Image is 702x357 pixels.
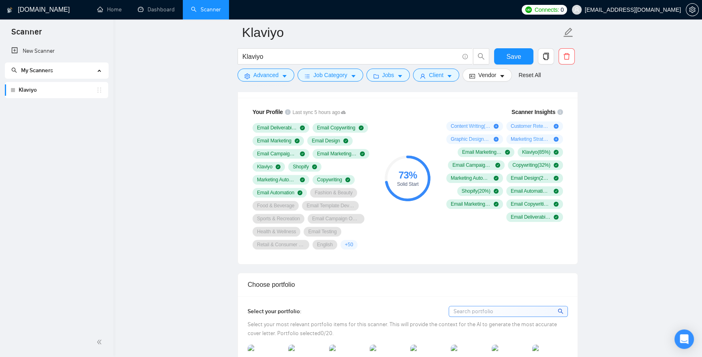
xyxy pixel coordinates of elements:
span: check-circle [505,150,510,155]
span: check-circle [554,215,559,219]
span: Connects: [535,5,559,14]
a: Klaviyo [19,82,96,98]
span: Your Profile [253,109,283,115]
span: 0 [561,5,564,14]
span: Content Writing ( 16 %) [451,123,490,129]
span: Email Campaign Setup ( 76 %) [452,162,492,168]
a: searchScanner [191,6,221,13]
li: Klaviyo [5,82,108,98]
span: Marketing Strategy ( 16 %) [511,136,550,142]
span: + 50 [345,241,353,248]
span: Sports & Recreation [257,215,300,222]
span: Email Design [312,138,340,144]
span: Marketing Automation ( 32 %) [451,175,490,181]
div: Open Intercom Messenger [674,329,694,349]
span: caret-down [499,73,505,79]
span: bars [304,73,310,79]
span: check-circle [345,177,350,182]
a: New Scanner [11,43,102,59]
span: Email Automation ( 18 %) [511,188,550,194]
span: check-circle [300,151,305,156]
span: Retail & Consumer Goods [257,241,305,248]
span: info-circle [462,54,468,59]
a: Reset All [518,71,541,80]
span: Email Deliverability [257,125,297,131]
span: check-circle [494,189,499,194]
span: plus-circle [494,124,499,129]
span: English [317,241,333,248]
span: check-circle [343,138,348,143]
span: check-circle [554,163,559,168]
span: setting [686,6,698,13]
span: check-circle [295,138,300,143]
span: Klaviyo [257,163,272,170]
span: Graphic Design ( 16 %) [451,136,490,142]
span: search [473,53,489,60]
span: check-circle [554,202,559,206]
span: check-circle [300,177,305,182]
span: Last sync 5 hours ago [293,109,346,116]
span: Email Template Development [306,202,354,209]
span: check-circle [494,202,499,206]
span: copy [538,53,554,60]
span: My Scanners [21,67,53,74]
div: 73 % [385,170,430,180]
span: idcard [469,73,475,79]
img: logo [7,4,13,17]
button: barsJob Categorycaret-down [297,69,363,82]
span: Email Marketing Strategy [317,151,357,157]
button: settingAdvancedcaret-down [238,69,294,82]
span: check-circle [300,125,305,130]
span: check-circle [297,190,302,195]
span: edit [563,27,574,38]
span: user [420,73,426,79]
span: Email Copywriting [317,125,355,131]
span: Email Design ( 27 %) [511,175,550,181]
span: Customer Retention ( 16 %) [511,123,550,129]
div: Choose portfolio [248,273,568,296]
span: Food & Beverage [257,202,294,209]
button: setting [686,3,699,16]
button: userClientcaret-down [413,69,459,82]
span: Vendor [478,71,496,80]
span: Scanner Insights [512,109,555,115]
span: Copywriting ( 32 %) [512,162,550,168]
li: New Scanner [5,43,108,59]
span: Marketing Automation [257,176,297,183]
a: setting [686,6,699,13]
span: Email Testing [308,228,336,235]
span: check-circle [495,163,500,168]
span: Email Deliverability ( 10 %) [511,214,550,220]
span: Fashion & Beauty [315,189,353,196]
div: Solid Start [385,182,430,187]
span: Select your most relevant portfolio items for this scanner. This will provide the context for the... [248,321,557,337]
span: Select your portfolio: [248,308,302,315]
span: search [558,307,565,316]
span: Job Category [313,71,347,80]
span: search [11,67,17,73]
span: Email Automation [257,189,294,196]
span: check-circle [494,176,499,181]
button: search [473,48,489,65]
span: folder [373,73,379,79]
img: upwork-logo.png [525,6,532,13]
span: check-circle [359,125,364,130]
span: check-circle [276,164,280,169]
span: check-circle [554,189,559,194]
span: user [574,7,580,13]
span: Shopify [293,163,308,170]
span: check-circle [554,150,559,155]
span: plus-circle [554,124,559,129]
span: Save [506,52,521,62]
button: Save [494,48,533,65]
a: homeHome [97,6,122,13]
button: delete [559,48,575,65]
span: caret-down [447,73,452,79]
span: Copywriting [317,176,342,183]
a: dashboardDashboard [138,6,175,13]
span: My Scanners [11,67,53,74]
span: caret-down [397,73,403,79]
span: Email Campaign Setup [257,151,297,157]
span: Advanced [253,71,278,80]
span: Health & Wellness [257,228,296,235]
